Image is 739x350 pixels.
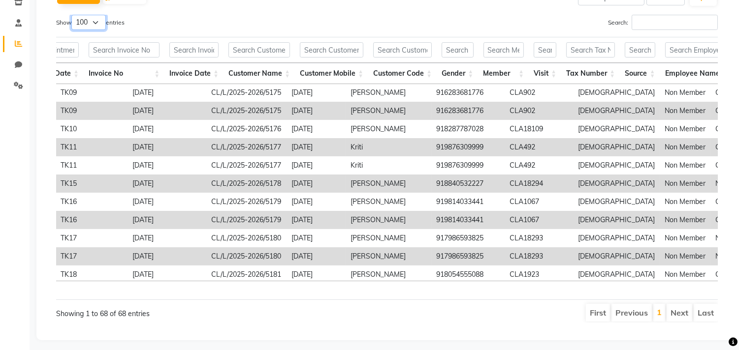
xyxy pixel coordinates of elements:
[56,138,128,156] td: TK11
[431,175,505,193] td: 918840532227
[56,265,128,284] td: TK18
[89,42,160,58] input: Search Invoice No
[573,247,660,265] td: [DEMOGRAPHIC_DATA]
[431,84,505,102] td: 916283681776
[84,63,164,84] th: Invoice No: activate to sort column ascending
[660,247,710,265] td: Non Member
[346,193,431,211] td: [PERSON_NAME]
[128,247,206,265] td: [DATE]
[128,102,206,120] td: [DATE]
[625,42,655,58] input: Search Source
[573,120,660,138] td: [DEMOGRAPHIC_DATA]
[534,42,556,58] input: Search Visit
[529,63,561,84] th: Visit: activate to sort column ascending
[505,138,573,156] td: CLA492
[431,102,505,120] td: 916283681776
[660,102,710,120] td: Non Member
[224,63,295,84] th: Customer Name: activate to sort column ascending
[573,193,660,211] td: [DEMOGRAPHIC_DATA]
[660,193,710,211] td: Non Member
[660,211,710,229] td: Non Member
[346,247,431,265] td: [PERSON_NAME]
[346,120,431,138] td: [PERSON_NAME]
[608,15,718,30] label: Search:
[128,156,206,175] td: [DATE]
[431,211,505,229] td: 919814033441
[660,175,710,193] td: Non Member
[431,193,505,211] td: 919814033441
[206,247,287,265] td: CL/L/2025-2026/5180
[206,156,287,175] td: CL/L/2025-2026/5177
[228,42,290,58] input: Search Customer Name
[346,156,431,175] td: Kriti
[573,265,660,284] td: [DEMOGRAPHIC_DATA]
[573,84,660,102] td: [DEMOGRAPHIC_DATA]
[287,265,346,284] td: [DATE]
[368,63,437,84] th: Customer Code: activate to sort column ascending
[431,138,505,156] td: 919876309999
[346,84,431,102] td: [PERSON_NAME]
[206,211,287,229] td: CL/L/2025-2026/5179
[505,120,573,138] td: CLA18109
[287,247,346,265] td: [DATE]
[287,175,346,193] td: [DATE]
[287,102,346,120] td: [DATE]
[56,229,128,247] td: TK17
[505,265,573,284] td: CLA1923
[206,84,287,102] td: CL/L/2025-2026/5175
[128,175,206,193] td: [DATE]
[505,102,573,120] td: CLA902
[573,229,660,247] td: [DEMOGRAPHIC_DATA]
[660,138,710,156] td: Non Member
[505,156,573,175] td: CLA492
[169,42,219,58] input: Search Invoice Date
[505,175,573,193] td: CLA18294
[566,42,615,58] input: Search Tax Number
[573,156,660,175] td: [DEMOGRAPHIC_DATA]
[56,175,128,193] td: TK15
[346,265,431,284] td: [PERSON_NAME]
[287,156,346,175] td: [DATE]
[431,265,505,284] td: 918054555088
[346,175,431,193] td: [PERSON_NAME]
[505,247,573,265] td: CLA18293
[479,63,529,84] th: Member: activate to sort column ascending
[573,138,660,156] td: [DEMOGRAPHIC_DATA]
[71,15,106,30] select: Showentries
[128,138,206,156] td: [DATE]
[56,303,323,319] div: Showing 1 to 68 of 68 entries
[56,211,128,229] td: TK16
[431,247,505,265] td: 917986593825
[56,102,128,120] td: TK09
[295,63,368,84] th: Customer Mobile: activate to sort column ascending
[287,211,346,229] td: [DATE]
[287,138,346,156] td: [DATE]
[373,42,432,58] input: Search Customer Code
[483,42,524,58] input: Search Member
[437,63,478,84] th: Gender: activate to sort column ascending
[632,15,718,30] input: Search:
[56,15,125,30] label: Show entries
[431,120,505,138] td: 918287787028
[346,138,431,156] td: Kriti
[164,63,224,84] th: Invoice Date: activate to sort column ascending
[206,229,287,247] td: CL/L/2025-2026/5180
[442,42,473,58] input: Search Gender
[128,120,206,138] td: [DATE]
[660,120,710,138] td: Non Member
[346,211,431,229] td: [PERSON_NAME]
[620,63,660,84] th: Source: activate to sort column ascending
[206,102,287,120] td: CL/L/2025-2026/5175
[56,247,128,265] td: TK17
[660,265,710,284] td: Non Member
[128,211,206,229] td: [DATE]
[206,193,287,211] td: CL/L/2025-2026/5179
[660,84,710,102] td: Non Member
[573,211,660,229] td: [DEMOGRAPHIC_DATA]
[431,156,505,175] td: 919876309999
[505,229,573,247] td: CLA18293
[287,229,346,247] td: [DATE]
[660,63,735,84] th: Employee Name: activate to sort column ascending
[206,175,287,193] td: CL/L/2025-2026/5178
[287,120,346,138] td: [DATE]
